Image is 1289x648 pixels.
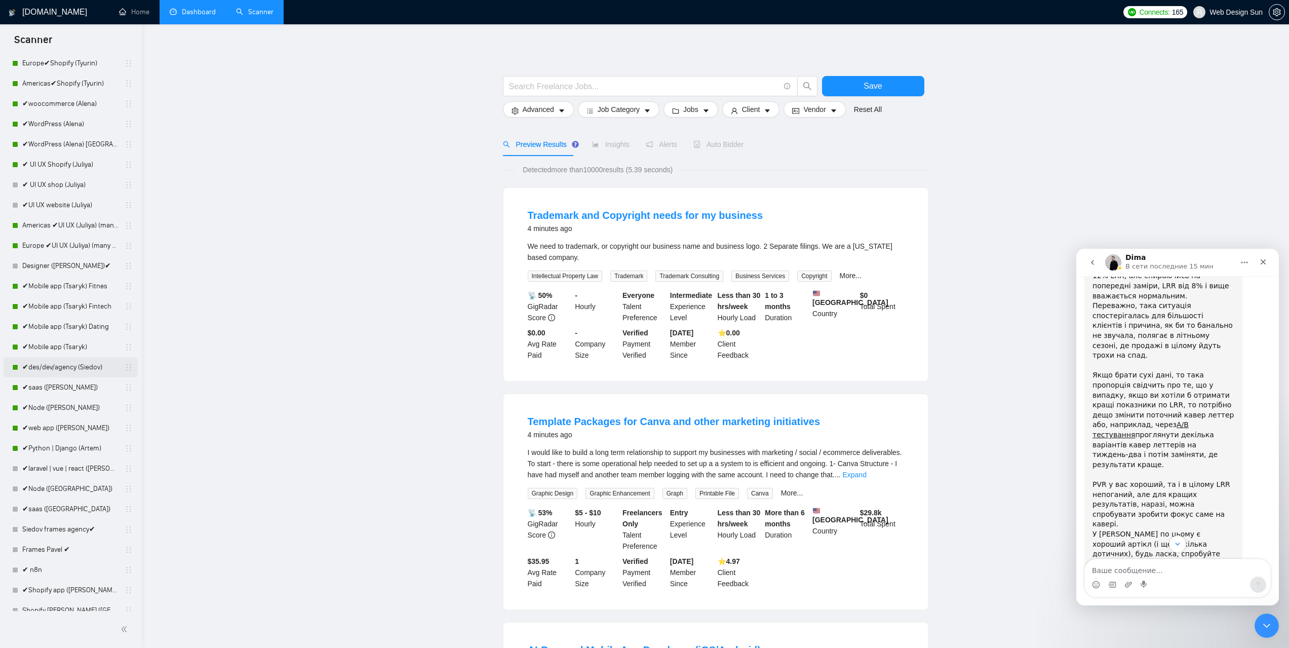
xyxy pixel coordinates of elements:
b: $ 0 [860,291,868,299]
div: Total Spent [858,507,906,552]
span: holder [125,262,133,270]
b: $ 29.8k [860,509,882,517]
span: Scanner [6,32,60,54]
b: Less than 30 hrs/week [718,291,761,311]
span: Advanced [523,104,554,115]
a: ✔ UI UX shop (Juliya) [22,175,119,195]
span: Graphic Design [528,488,578,499]
a: Europe ✔UI UX (Juliya) (many posts) [22,236,119,256]
div: Duration [763,507,810,552]
div: Country [810,290,858,323]
div: Payment Verified [620,556,668,589]
a: Designer ([PERSON_NAME])✔ [22,256,119,276]
span: bars [587,107,594,115]
button: search [797,76,817,96]
b: More than 6 months [765,509,805,528]
div: Talent Preference [620,507,668,552]
a: homeHome [119,8,149,16]
b: 📡 50% [528,291,553,299]
b: ⭐️ 0.00 [718,329,740,337]
textarea: Ваше сообщение... [9,311,194,328]
a: Europe✔Shopify (Tyurin) [22,53,119,73]
b: 1 [575,557,579,565]
div: Experience Level [668,290,716,323]
button: barsJob Categorycaret-down [578,101,659,118]
span: Vendor [803,104,826,115]
b: 1 to 3 months [765,291,791,311]
button: Scroll to bottom [93,287,110,304]
button: userClientcaret-down [722,101,780,118]
span: I would like to build a long term relationship to support my businesses with marketing / social /... [528,448,902,479]
a: ✔des/dev/agency (Siedov) [22,357,119,377]
a: ✔saas ([GEOGRAPHIC_DATA]) [22,499,119,519]
b: [DATE] [670,557,693,565]
b: Freelancers Only [622,509,662,528]
span: info-circle [784,83,791,90]
span: Alerts [646,140,677,148]
div: Hourly Load [716,507,763,552]
a: ✔web app ([PERSON_NAME]) [22,418,119,438]
a: Americas✔Shopify (Tyurin) [22,73,119,94]
span: search [798,82,817,91]
span: folder [672,107,679,115]
b: Verified [622,557,648,565]
button: Средство выбора эмодзи [16,332,24,340]
span: caret-down [558,107,565,115]
b: - [575,329,577,337]
a: ✔ n8n [22,560,119,580]
b: [GEOGRAPHIC_DATA] [812,290,888,307]
a: dashboardDashboard [170,8,216,16]
div: Member Since [668,556,716,589]
a: ✔Node ([GEOGRAPHIC_DATA]) [22,479,119,499]
b: ⭐️ 4.97 [718,557,740,565]
span: user [1196,9,1203,16]
span: holder [125,404,133,412]
a: ✔WordPress (Alena) [22,114,119,134]
button: Save [822,76,924,96]
a: ✔Node ([PERSON_NAME]) [22,398,119,418]
span: caret-down [764,107,771,115]
div: Avg Rate Paid [526,556,573,589]
b: Intermediate [670,291,712,299]
span: notification [646,141,653,148]
span: holder [125,586,133,594]
a: More... [840,272,862,280]
div: I would like to build a long term relationship to support my businesses with marketing / social /... [528,447,904,480]
a: ✔Mobile app (Tsaryk) Fitnes [22,276,119,296]
span: caret-down [702,107,710,115]
b: $35.95 [528,557,550,565]
span: holder [125,363,133,371]
b: 📡 53% [528,509,553,517]
span: holder [125,424,133,432]
div: GigRadar Score [526,507,573,552]
img: 🇺🇸 [813,290,820,297]
a: ✔ UI UX Shopify (Juliya) [22,155,119,175]
button: settingAdvancedcaret-down [503,101,574,118]
a: searchScanner [236,8,274,16]
a: ✔UI UX website (Juliya) [22,195,119,215]
span: search [503,141,510,148]
a: ✔Python | Django (Artem) [22,438,119,459]
b: Less than 30 hrs/week [718,509,761,528]
span: holder [125,80,133,88]
div: Client Feedback [716,327,763,361]
span: setting [512,107,519,115]
iframe: To enrich screen reader interactions, please activate Accessibility in Grammarly extension settings [1076,249,1279,605]
div: Avg Rate Paid [526,327,573,361]
a: Expand [842,471,866,479]
div: Duration [763,290,810,323]
span: Trademark [610,271,648,282]
span: holder [125,505,133,513]
b: Everyone [622,291,654,299]
a: ✔saas ([PERSON_NAME]) [22,377,119,398]
span: setting [1269,8,1284,16]
div: Hourly [573,507,620,552]
div: Tooltip anchor [571,140,580,149]
b: [DATE] [670,329,693,337]
span: Graph [662,488,687,499]
span: holder [125,606,133,615]
span: Copyright [797,271,831,282]
span: info-circle [548,314,555,321]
